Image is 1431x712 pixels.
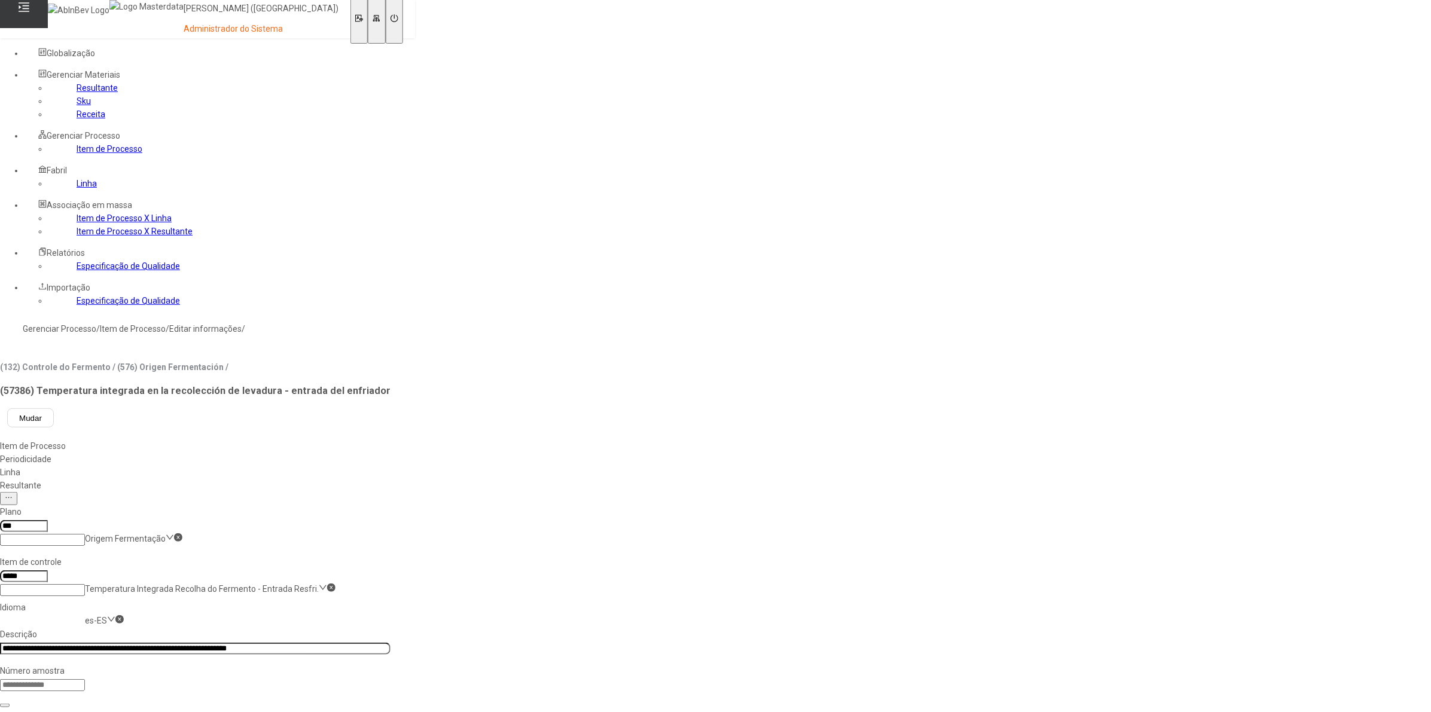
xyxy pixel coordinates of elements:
a: Especificação de Qualidade [77,296,180,305]
nz-breadcrumb-separator: / [242,324,245,334]
button: Mudar [7,408,54,427]
nz-breadcrumb-separator: / [96,324,100,334]
a: Resultante [77,83,118,93]
span: Mudar [19,414,42,423]
a: Sku [77,96,91,106]
nz-select-item: es-ES [85,616,107,625]
a: Receita [77,109,105,119]
a: Item de Processo X Linha [77,213,172,223]
nz-select-item: Temperatura Integrada Recolha do Fermento - Entrada Resfri. [85,584,319,594]
span: Globalização [47,48,95,58]
nz-select-item: Origem Fermentação [85,534,166,543]
a: Especificação de Qualidade [77,261,180,271]
span: Gerenciar Materiais [47,70,120,80]
a: Editar informações [169,324,242,334]
p: Administrador do Sistema [184,23,338,35]
nz-breadcrumb-separator: / [166,324,169,334]
span: Associação em massa [47,200,132,210]
a: Item de Processo X Resultante [77,227,193,236]
a: Item de Processo [100,324,166,334]
p: [PERSON_NAME] ([GEOGRAPHIC_DATA]) [184,3,338,15]
span: Fabril [47,166,67,175]
a: Linha [77,179,97,188]
span: Gerenciar Processo [47,131,120,140]
img: AbInBev Logo [48,4,109,17]
span: Relatórios [47,248,85,258]
a: Item de Processo [77,144,142,154]
a: Gerenciar Processo [23,324,96,334]
span: Importação [47,283,90,292]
